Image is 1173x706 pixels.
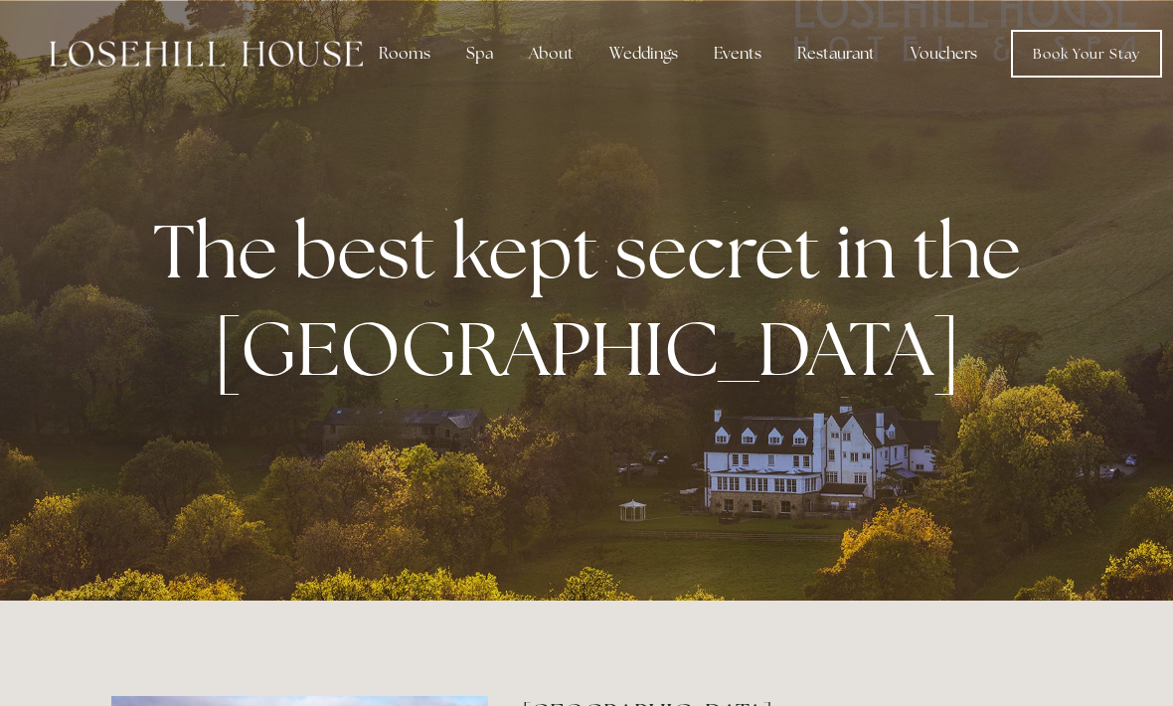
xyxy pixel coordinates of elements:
[363,34,446,74] div: Rooms
[513,34,589,74] div: About
[1011,30,1162,78] a: Book Your Stay
[698,34,777,74] div: Events
[450,34,509,74] div: Spa
[593,34,694,74] div: Weddings
[895,34,993,74] a: Vouchers
[153,202,1037,397] strong: The best kept secret in the [GEOGRAPHIC_DATA]
[781,34,891,74] div: Restaurant
[50,41,363,67] img: Losehill House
